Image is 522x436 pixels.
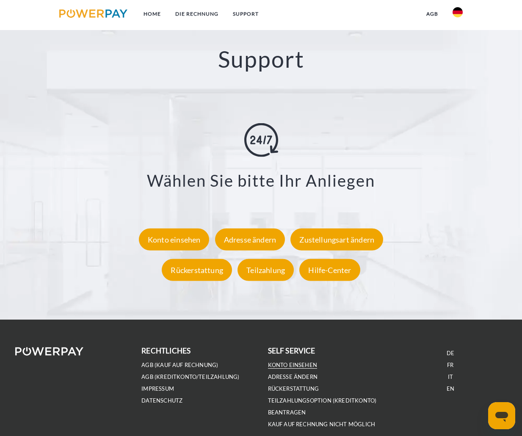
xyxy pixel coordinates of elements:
[419,6,445,22] a: agb
[213,235,287,244] a: Adresse ändern
[268,385,319,392] a: Rückerstattung
[141,361,218,369] a: AGB (Kauf auf Rechnung)
[141,346,191,355] b: rechtliches
[453,7,463,17] img: de
[268,361,318,369] a: Konto einsehen
[141,397,182,404] a: DATENSCHUTZ
[447,361,453,369] a: FR
[141,373,239,381] a: AGB (Kreditkonto/Teilzahlung)
[268,373,318,381] a: Adresse ändern
[288,235,385,244] a: Zustellungsart ändern
[268,421,376,428] a: Kauf auf Rechnung nicht möglich
[141,385,174,392] a: IMPRESSUM
[268,346,315,355] b: self service
[26,45,496,73] h2: Support
[244,123,278,157] img: online-shopping.svg
[488,402,515,429] iframe: Schaltfläche zum Öffnen des Messaging-Fensters
[290,229,383,251] div: Zustellungsart ändern
[139,229,210,251] div: Konto einsehen
[238,259,294,281] div: Teilzahlung
[162,259,232,281] div: Rückerstattung
[168,6,226,22] a: DIE RECHNUNG
[447,385,454,392] a: EN
[268,397,377,416] a: Teilzahlungsoption (KREDITKONTO) beantragen
[15,347,83,356] img: logo-powerpay-white.svg
[215,229,285,251] div: Adresse ändern
[137,235,212,244] a: Konto einsehen
[448,373,453,381] a: IT
[235,265,296,275] a: Teilzahlung
[447,350,454,357] a: DE
[297,265,362,275] a: Hilfe-Center
[59,9,127,18] img: logo-powerpay.svg
[160,265,234,275] a: Rückerstattung
[136,6,168,22] a: Home
[226,6,266,22] a: SUPPORT
[299,259,360,281] div: Hilfe-Center
[37,171,486,191] h3: Wählen Sie bitte Ihr Anliegen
